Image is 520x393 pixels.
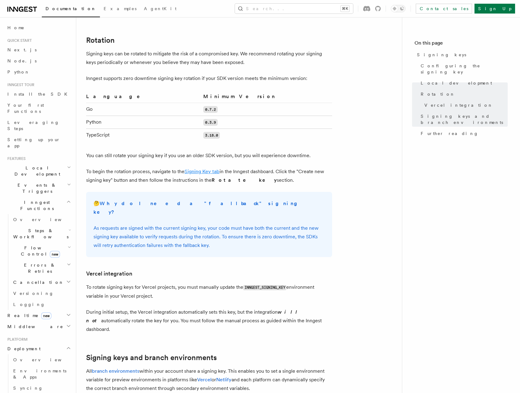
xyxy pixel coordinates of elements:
[474,4,515,14] a: Sign Up
[5,117,72,134] a: Leveraging Steps
[5,38,32,43] span: Quick start
[416,4,472,14] a: Contact sales
[7,69,30,74] span: Python
[418,128,508,139] a: Further reading
[100,2,140,17] a: Examples
[5,22,72,33] a: Home
[86,129,201,142] td: TypeScript
[11,242,72,260] button: Flow Controlnew
[203,106,218,113] code: 0.7.2
[7,137,60,148] span: Setting up your app
[5,346,41,352] span: Deployment
[5,162,72,180] button: Local Development
[93,200,302,215] strong: Why do I need a "fallback" signing key?
[7,120,59,131] span: Leveraging Steps
[341,6,349,12] kbd: ⌘K
[7,92,71,97] span: Install the SDK
[235,4,353,14] button: Search...⌘K
[86,50,332,67] p: Signing keys can be rotated to mitigate the risk of a compromised key. We recommend rotating your...
[11,225,72,242] button: Steps & Workflows
[5,82,34,87] span: Inngest tour
[7,58,37,63] span: Node.js
[5,197,72,214] button: Inngest Functions
[216,377,232,383] a: Netlify
[418,60,508,77] a: Configuring the signing key
[86,93,201,103] th: Language
[5,343,72,354] button: Deployment
[5,324,63,330] span: Middleware
[5,182,67,194] span: Events & Triggers
[92,368,139,374] a: branch environments
[421,63,508,75] span: Configuring the signing key
[11,354,72,365] a: Overview
[5,337,28,342] span: Platform
[391,5,406,12] button: Toggle dark mode
[86,269,132,278] a: Vercel integration
[415,49,508,60] a: Signing keys
[11,279,64,285] span: Cancellation
[50,251,60,258] span: new
[104,6,137,11] span: Examples
[418,89,508,100] a: Rotation
[86,151,332,160] p: You can still rotate your signing key if you use an older SDK version, but you will experience do...
[7,103,44,114] span: Your first Functions
[201,93,332,103] th: Minimum Version
[140,2,180,17] a: AgentKit
[86,116,201,129] td: Python
[5,214,72,310] div: Inngest Functions
[86,283,332,300] p: To rotate signing keys for Vercel projects, you must manually update the environment variable in ...
[421,130,478,137] span: Further reading
[212,177,277,183] strong: Rotate key
[93,224,325,250] p: As requests are signed with the current signing key, your code must have both the current and the...
[11,288,72,299] a: Versioning
[418,77,508,89] a: Local development
[11,365,72,383] a: Environments & Apps
[417,52,466,58] span: Signing keys
[5,134,72,151] a: Setting up your app
[7,25,25,31] span: Home
[86,353,217,362] a: Signing keys and branch environments
[13,357,77,362] span: Overview
[144,6,177,11] span: AgentKit
[203,132,220,139] code: 3.18.0
[86,308,332,334] p: During initial setup, the Vercel integration automatically sets this key, but the integration aut...
[11,262,67,274] span: Errors & Retries
[7,47,37,52] span: Next.js
[5,100,72,117] a: Your first Functions
[243,285,286,290] code: INNGEST_SIGNING_KEY
[421,80,492,86] span: Local development
[11,299,72,310] a: Logging
[5,156,26,161] span: Features
[86,74,332,83] p: Inngest supports zero downtime signing key rotation if your SDK version meets the minimum version:
[415,39,508,49] h4: On this page
[11,228,69,240] span: Steps & Workflows
[5,310,72,321] button: Realtimenew
[86,367,332,393] p: All within your account share a signing key. This enables you to set a single environment variabl...
[418,111,508,128] a: Signing keys and branch environments
[86,36,115,45] a: Rotation
[13,386,43,391] span: Syncing
[197,377,212,383] a: Vercel
[13,291,54,296] span: Versioning
[86,103,201,116] td: Go
[5,66,72,77] a: Python
[5,89,72,100] a: Install the SDK
[422,100,508,111] a: Vercel integration
[5,180,72,197] button: Events & Triggers
[11,260,72,277] button: Errors & Retries
[11,214,72,225] a: Overview
[13,368,66,379] span: Environments & Apps
[11,245,68,257] span: Flow Control
[5,44,72,55] a: Next.js
[5,165,67,177] span: Local Development
[86,167,332,185] p: To begin the rotation process, navigate to the in the Inngest dashboard. Click the "Create new si...
[13,217,77,222] span: Overview
[5,312,51,319] span: Realtime
[5,321,72,332] button: Middleware
[421,91,455,97] span: Rotation
[13,302,45,307] span: Logging
[41,312,51,319] span: new
[421,113,508,125] span: Signing keys and branch environments
[424,102,493,108] span: Vercel integration
[93,199,325,216] p: 🤔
